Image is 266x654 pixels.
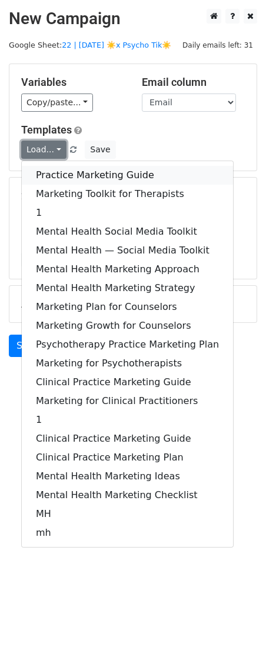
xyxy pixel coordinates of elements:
a: Templates [21,124,72,136]
iframe: Chat Widget [207,598,266,654]
a: Mental Health Marketing Strategy [22,279,233,298]
a: Psychotherapy Practice Marketing Plan [22,335,233,354]
span: Daily emails left: 31 [178,39,257,52]
a: Marketing Plan for Counselors [22,298,233,316]
a: Clinical Practice Marketing Guide [22,373,233,392]
a: 1 [22,203,233,222]
a: mh [22,523,233,542]
h2: New Campaign [9,9,257,29]
a: Practice Marketing Guide [22,166,233,185]
a: Mental Health Social Media Toolkit [22,222,233,241]
a: Marketing Growth for Counselors [22,316,233,335]
a: Mental Health Marketing Ideas [22,467,233,486]
a: Marketing Toolkit for Therapists [22,185,233,203]
button: Save [85,141,115,159]
a: Load... [21,141,66,159]
a: Clinical Practice Marketing Guide [22,429,233,448]
a: Mental Health — Social Media Toolkit [22,241,233,260]
a: 1 [22,411,233,429]
a: Send [9,335,48,357]
a: Mental Health Marketing Approach [22,260,233,279]
a: Marketing for Psychotherapists [22,354,233,373]
a: Daily emails left: 31 [178,41,257,49]
a: Mental Health Marketing Checklist [22,486,233,505]
h5: Email column [142,76,245,89]
small: Google Sheet: [9,41,172,49]
a: Marketing for Clinical Practitioners [22,392,233,411]
a: Clinical Practice Marketing Plan [22,448,233,467]
h5: Variables [21,76,124,89]
a: Copy/paste... [21,94,93,112]
a: MH [22,505,233,523]
a: 22 | [DATE] ☀️x Psycho Tik☀️ [62,41,171,49]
